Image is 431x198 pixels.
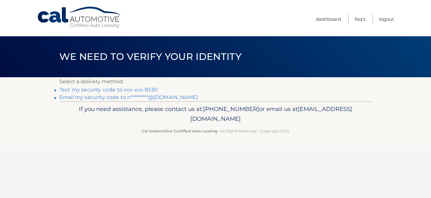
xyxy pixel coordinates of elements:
a: Email my security code to n*********@[DOMAIN_NAME] [59,94,198,100]
p: - All Rights Reserved - Copyright 2025 [63,128,368,134]
p: Select a delivery method: [59,77,372,86]
a: Cal Automotive [37,6,122,29]
a: FAQ's [355,14,365,24]
strong: Cal Automotive Certified Auto Leasing [142,129,217,133]
span: [PHONE_NUMBER] [203,105,259,113]
a: Text my security code to xxx-xxx-8330 [59,87,157,93]
span: We need to verify your identity [59,51,241,62]
a: Logout [379,14,394,24]
a: Dashboard [316,14,341,24]
p: If you need assistance, please contact us at: or email us at [63,104,368,124]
